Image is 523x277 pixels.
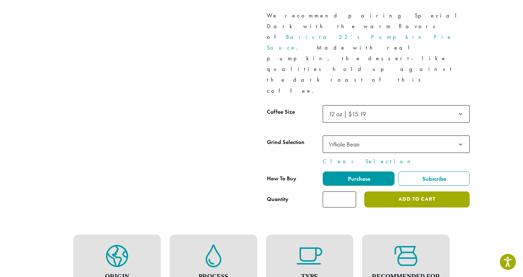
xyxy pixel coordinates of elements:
[323,105,470,123] span: 12 oz | $15.19
[267,107,323,117] label: Coffee Size
[326,137,366,151] span: Whole Bean
[267,10,470,96] p: We recommend pairing Special Dark with the warm flavors of . Made with real pumpkin, the dessert-...
[323,157,470,166] a: Clear Selection
[323,191,356,207] input: Product quantity
[326,107,373,121] span: 12 oz | $15.19
[421,175,446,183] span: Subscribe
[364,191,470,207] button: Add to cart
[329,110,366,118] span: 12 oz | $15.19
[329,140,359,148] span: Whole Bean
[267,137,323,148] label: Grind Selection
[267,33,453,51] a: Barista 22’s Pumpkin Pie Sauce
[267,195,289,204] div: Quantity
[347,175,370,183] span: Purchase
[323,135,470,153] span: Whole Bean
[267,175,296,182] span: How To Buy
